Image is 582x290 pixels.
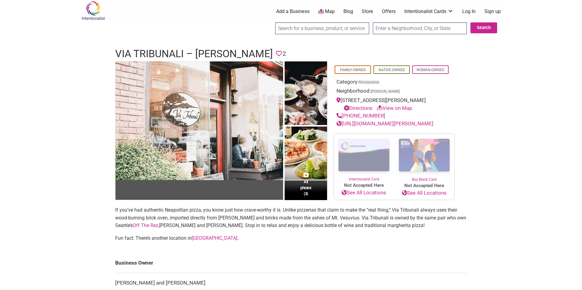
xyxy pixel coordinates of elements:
div: Neighborhood: [336,87,452,97]
a: [URL][DOMAIN_NAME][PERSON_NAME] [336,120,433,127]
span: Not Accepted Here [334,182,394,189]
img: Intentionalist [79,1,108,20]
a: Intentionalist Card [334,134,394,182]
a: View on Map [377,105,412,111]
input: Enter a Neighborhood, City, or State [373,22,467,34]
a: Family-Owned [340,68,366,72]
a: See All Locations [334,189,394,197]
a: Restaurants [359,80,380,84]
div: [STREET_ADDRESS][PERSON_NAME] [336,97,452,112]
a: Native-Owned [379,68,405,72]
div: Category: [336,78,452,87]
span: Not Accepted Here [394,182,454,189]
a: Off The Rez, [133,222,159,228]
button: Search [470,22,497,33]
span: All photos (3) [300,179,311,196]
a: Sign up [484,8,501,15]
input: Search for a business, product, or service [275,22,369,34]
a: Blog [343,8,353,15]
a: [PHONE_NUMBER] [336,113,385,119]
a: Map [318,8,335,15]
span: [PERSON_NAME] [371,90,400,94]
a: Intentionalist Cards [404,8,453,15]
span: 2 [283,49,286,58]
img: Intentionalist Card [334,134,394,176]
a: Directions [344,105,373,111]
a: Add a Business [276,8,309,15]
h1: Via Tribunali – [PERSON_NAME] [115,47,273,61]
p: If you’ve had authentic Neapolitan pizza, you know just how crave-worthy it is. Unlike pizzerias ... [115,206,467,229]
a: Store [362,8,373,15]
a: Log In [462,8,476,15]
td: Business Owner [115,253,467,273]
a: [GEOGRAPHIC_DATA] [192,235,237,241]
img: Buy Black Card [394,134,454,177]
a: Buy Black Card [394,134,454,182]
a: See All Locations [394,189,454,197]
a: Woman-Owned [416,68,444,72]
p: Fun fact: There’s another location in . [115,234,467,242]
a: Offers [382,8,396,15]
